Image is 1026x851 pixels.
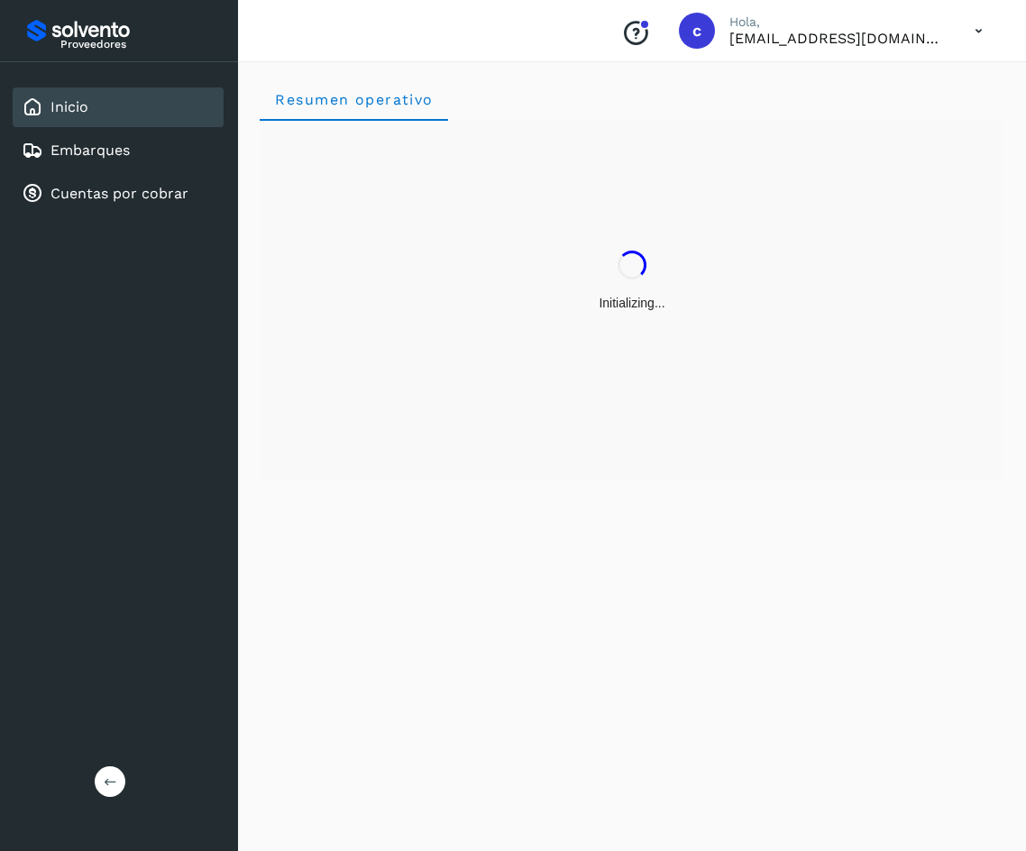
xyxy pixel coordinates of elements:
[729,14,946,30] p: Hola,
[274,91,434,108] span: Resumen operativo
[50,185,188,202] a: Cuentas por cobrar
[50,142,130,159] a: Embarques
[13,87,224,127] div: Inicio
[50,98,88,115] a: Inicio
[729,30,946,47] p: cuentas3@enlacesmet.com.mx
[13,131,224,170] div: Embarques
[60,38,216,50] p: Proveedores
[13,174,224,214] div: Cuentas por cobrar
